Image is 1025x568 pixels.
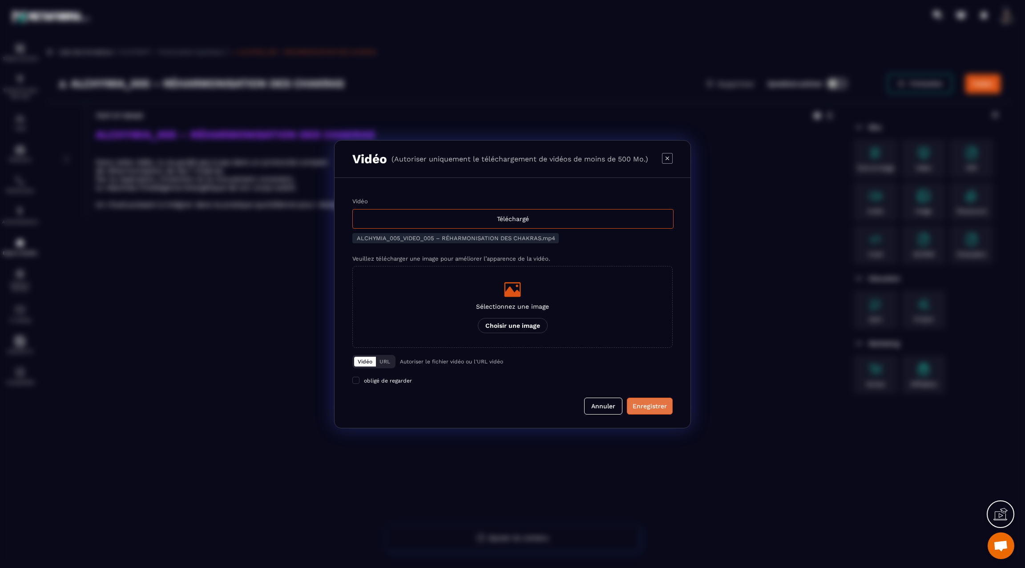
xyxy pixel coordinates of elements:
[354,357,376,367] button: Vidéo
[400,359,503,365] p: Autoriser le fichier vidéo ou l'URL vidéo
[357,235,555,242] span: ALCHYMIA_005_VIDEO_005 – RÉHARMONISATION DES CHAKRAS.mp4
[352,152,387,166] h3: Vidéo
[988,532,1014,559] div: Ouvrir le chat
[627,398,673,415] button: Enregistrer
[352,209,674,229] div: Téléchargé
[352,255,550,262] label: Veuillez télécharger une image pour améliorer l’apparence de la vidéo.
[584,398,622,415] button: Annuler
[476,303,549,310] p: Sélectionnez une image
[633,402,667,411] div: Enregistrer
[364,378,412,384] span: obligé de regarder
[391,155,648,163] p: (Autoriser uniquement le téléchargement de vidéos de moins de 500 Mo.)
[478,318,548,333] p: Choisir une image
[376,357,394,367] button: URL
[352,198,368,205] label: Vidéo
